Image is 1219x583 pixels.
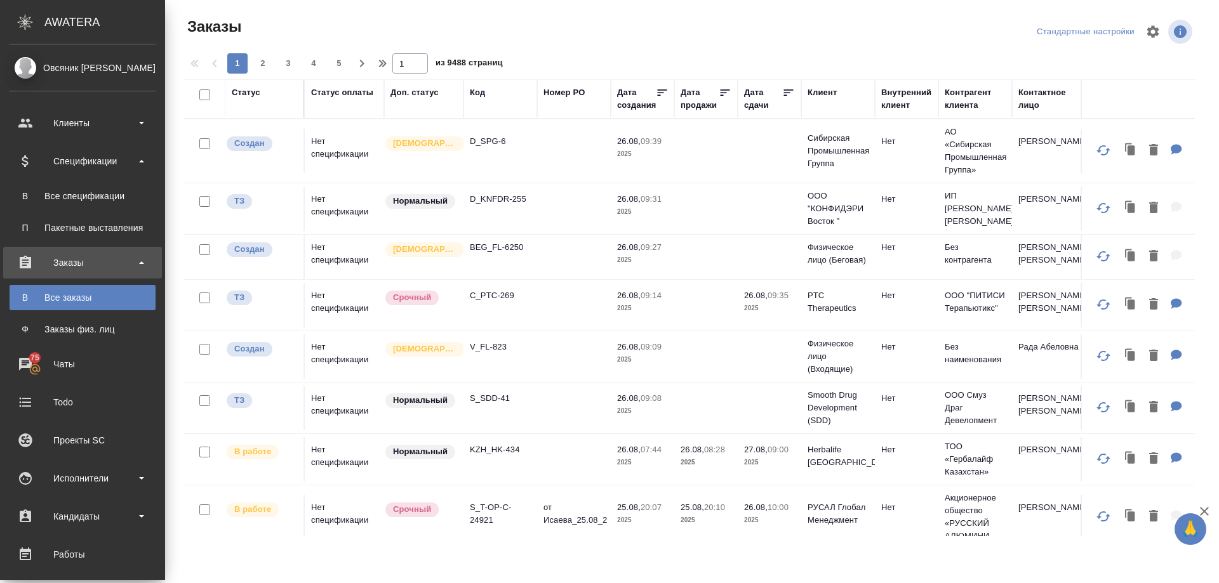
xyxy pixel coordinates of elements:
p: Нет [881,392,932,405]
p: Herbalife [GEOGRAPHIC_DATA] [808,443,869,469]
p: Нет [881,501,932,514]
span: Посмотреть информацию [1168,20,1195,44]
span: 🙏 [1180,516,1201,542]
button: Обновить [1088,341,1119,371]
p: Сибирская Промышленная Группа [808,132,869,170]
div: Код [470,86,485,99]
div: Все заказы [16,291,149,304]
p: ТЗ [234,195,244,207]
p: 20:10 [704,502,725,512]
td: [PERSON_NAME] [1012,129,1086,173]
p: 09:00 [768,445,789,454]
p: 2025 [617,353,668,366]
div: Выставляет ПМ после принятия заказа от КМа [225,501,297,518]
button: Обновить [1088,289,1119,320]
td: Нет спецификации [305,334,384,379]
button: Клонировать [1119,195,1143,221]
div: Контактное лицо [1018,86,1079,112]
button: Обновить [1088,135,1119,166]
p: Создан [234,137,265,150]
p: [DEMOGRAPHIC_DATA] [393,243,456,256]
p: 2025 [681,514,731,527]
div: Выставляется автоматически при создании заказа [225,341,297,358]
a: ВВсе заказы [10,285,156,310]
p: 2025 [617,302,668,315]
button: Обновить [1088,443,1119,474]
p: 09:27 [641,242,662,252]
div: AWATERA [44,10,165,35]
p: 2025 [681,456,731,469]
div: Все спецификации [16,190,149,202]
td: Нет спецификации [305,129,384,173]
p: 26.08, [617,291,641,300]
p: PTC Therapeutics [808,289,869,315]
p: ТОО «Гербалайф Казахстан» [945,440,1006,478]
button: 4 [303,53,324,74]
div: Заказы физ. лиц [16,323,149,336]
p: 2025 [617,456,668,469]
button: Клонировать [1119,395,1143,421]
p: АО «Сибирская Промышленная Группа» [945,126,1006,176]
td: [PERSON_NAME] [PERSON_NAME] [1012,386,1086,430]
button: Обновить [1088,193,1119,223]
p: 26.08, [681,445,704,454]
p: Без контрагента [945,241,1006,266]
div: Внутренний клиент [881,86,932,112]
td: [PERSON_NAME] [1012,437,1086,481]
div: Номер PO [543,86,585,99]
p: ООО Смуз Драг Девелопмент [945,389,1006,427]
td: Рада Абеловна [1012,334,1086,379]
button: Клонировать [1119,446,1143,472]
div: Кандидаты [10,507,156,526]
p: Создан [234,343,265,355]
span: Настроить таблицу [1138,16,1168,47]
p: Нет [881,193,932,206]
p: В работе [234,503,271,516]
button: Клонировать [1119,138,1143,164]
p: Нет [881,341,932,353]
p: 25.08, [681,502,704,512]
a: ВВсе спецификации [10,183,156,209]
p: РУСАЛ Глобал Менеджмент [808,501,869,527]
p: 26.08, [617,342,641,351]
span: 4 [303,57,324,70]
p: 26.08, [617,136,641,146]
div: Клиент [808,86,837,99]
p: Срочный [393,503,431,516]
button: Удалить [1143,395,1164,421]
p: [DEMOGRAPHIC_DATA] [393,137,456,150]
td: [PERSON_NAME] [PERSON_NAME] [1012,283,1086,327]
td: [PERSON_NAME] [1012,495,1086,539]
p: ООО "ПИТИСИ Терапьютикс" [945,289,1006,315]
button: 🙏 [1175,513,1206,545]
div: Выставляет КМ при отправке заказа на расчет верстке (для тикета) или для уточнения сроков на прои... [225,392,297,409]
p: 09:08 [641,393,662,403]
p: D_KNFDR-255 [470,193,531,206]
p: S_T-OP-C-24921 [470,501,531,527]
button: Клонировать [1119,343,1143,369]
a: Проекты SC [3,424,162,456]
button: Удалить [1143,343,1164,369]
p: 09:35 [768,291,789,300]
td: [PERSON_NAME] [PERSON_NAME] [1012,235,1086,279]
p: Физическое лицо (Беговая) [808,241,869,266]
p: 09:39 [641,136,662,146]
p: 09:14 [641,291,662,300]
span: 3 [278,57,298,70]
p: 26.08, [617,445,641,454]
div: Статус оплаты [311,86,373,99]
p: ООО "КОНФИДЭРИ Восток " [808,190,869,228]
p: 20:07 [641,502,662,512]
p: 10:00 [768,502,789,512]
p: 26.08, [617,194,641,204]
p: ТЗ [234,291,244,304]
p: 2025 [744,302,795,315]
p: 2025 [617,254,668,266]
div: Заказы [10,253,156,272]
div: Статус [232,86,260,99]
div: Проекты SC [10,431,156,450]
p: C_PTC-269 [470,289,531,302]
a: 75Чаты [3,348,162,380]
p: Нет [881,241,932,254]
div: Спецификации [10,152,156,171]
